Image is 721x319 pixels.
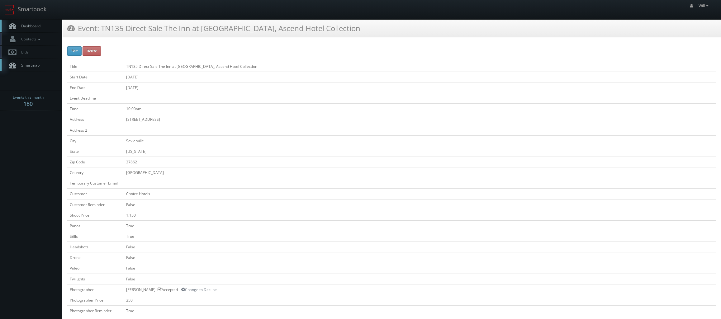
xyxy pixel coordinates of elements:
td: True [124,220,716,231]
td: Photographer Price [67,295,124,305]
td: [DATE] [124,82,716,93]
td: Shoot Price [67,210,124,220]
span: Smartmap [18,63,40,68]
td: Video [67,263,124,274]
span: Dashboard [18,23,40,29]
td: Panos [67,220,124,231]
td: Address [67,114,124,125]
td: Temporary Customer Email [67,178,124,189]
td: Title [67,61,124,72]
td: False [124,274,716,284]
td: Customer [67,189,124,199]
span: Events this month [13,94,44,101]
strong: 180 [23,100,33,107]
td: False [124,242,716,252]
td: Customer Reminder [67,199,124,210]
td: 10:00am [124,104,716,114]
span: Will [699,3,710,8]
td: [PERSON_NAME] - Accepted -- [124,284,716,295]
td: Headshots [67,242,124,252]
td: Sevierville [124,135,716,146]
td: False [124,252,716,263]
td: [US_STATE] [124,146,716,157]
td: Choice Hotels [124,189,716,199]
td: 1,150 [124,210,716,220]
span: Bids [18,49,29,55]
td: Zip Code [67,157,124,167]
td: End Date [67,82,124,93]
td: TN135 Direct Sale The Inn at [GEOGRAPHIC_DATA], Ascend Hotel Collection [124,61,716,72]
td: [STREET_ADDRESS] [124,114,716,125]
td: [DATE] [124,72,716,82]
a: Change to Decline [181,287,217,292]
td: True [124,231,716,242]
td: Address 2 [67,125,124,135]
td: 37862 [124,157,716,167]
td: Country [67,167,124,178]
td: False [124,263,716,274]
td: Photographer [67,284,124,295]
td: False [124,199,716,210]
td: Start Date [67,72,124,82]
td: State [67,146,124,157]
td: True [124,305,716,316]
td: Twilights [67,274,124,284]
td: [GEOGRAPHIC_DATA] [124,167,716,178]
td: Photographer Reminder [67,305,124,316]
td: Drone [67,252,124,263]
img: smartbook-logo.png [5,5,15,15]
button: Delete [83,46,101,56]
td: Stills [67,231,124,242]
td: 350 [124,295,716,305]
h3: Event: TN135 Direct Sale The Inn at [GEOGRAPHIC_DATA], Ascend Hotel Collection [67,23,360,34]
td: Time [67,104,124,114]
td: Event Deadline [67,93,124,104]
span: Contacts [18,36,42,42]
button: Edit [67,46,82,56]
td: City [67,135,124,146]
